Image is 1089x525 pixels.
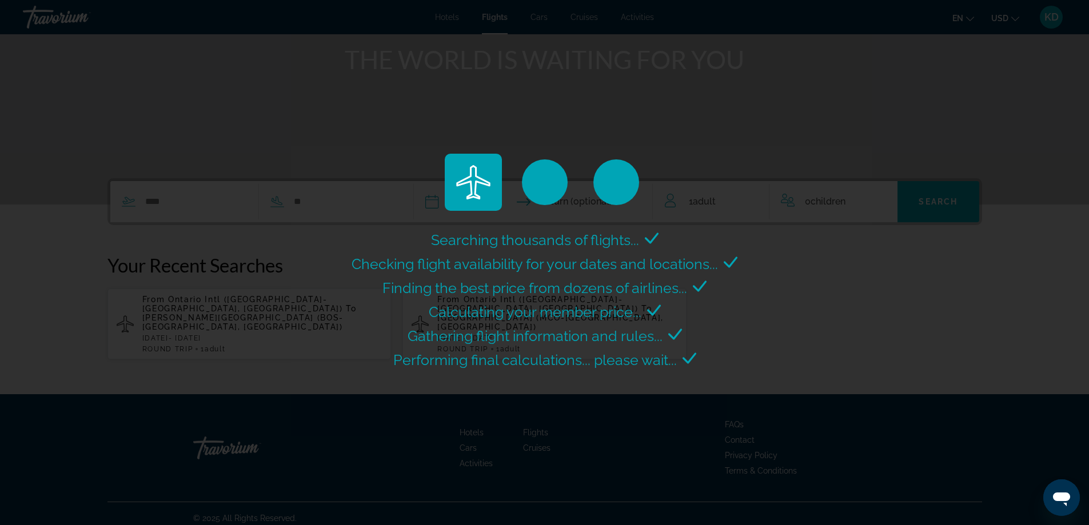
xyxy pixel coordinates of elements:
iframe: Button to launch messaging window [1043,479,1080,516]
span: Calculating your member price... [429,303,641,320]
span: Finding the best price from dozens of airlines... [382,279,687,296]
span: Checking flight availability for your dates and locations... [352,255,718,272]
span: Searching thousands of flights... [431,231,639,249]
span: Gathering flight information and rules... [408,327,663,344]
span: Performing final calculations... please wait... [393,351,677,368]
